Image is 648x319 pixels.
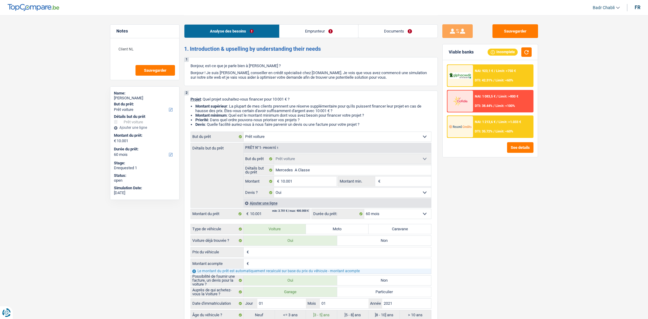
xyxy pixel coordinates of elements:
[496,94,498,98] span: /
[475,94,495,98] span: NAI: 1 083,5 €
[495,104,515,108] span: Limit: <100%
[191,224,244,234] label: Type de véhicule
[195,104,431,113] li: : La plupart de mes clients prennent une réserve supplémentaire pour qu'ils puissent financer leu...
[449,95,471,107] img: Cofidis
[191,132,244,142] label: But du prêt
[144,68,166,72] span: Sauvegarder
[475,69,493,73] span: NAI: 923,1 €
[499,120,521,124] span: Limit: >1.033 €
[191,143,243,150] label: Détails but du prêt
[244,287,338,297] label: Garage
[449,121,471,132] img: Record Credits
[320,299,369,308] input: MM
[244,276,338,285] label: Oui
[588,3,620,13] a: Badr Chabli
[244,299,257,308] label: Jour
[195,104,227,108] strong: Montant supérieur
[337,236,431,245] label: Non
[279,25,358,38] a: Emprunteur
[114,125,176,130] div: Ajouter une ligne
[243,199,431,208] div: Ajouter une ligne
[190,63,431,68] p: Bonjour, est-ce que je parle bien à [PERSON_NAME] ?
[244,146,280,150] div: Prêt n°1
[358,25,437,38] a: Documents
[184,91,189,95] div: 2
[493,78,495,82] span: /
[306,299,320,308] label: Mois
[449,50,474,55] div: Viable banks
[593,5,615,10] span: Badr Chabli
[114,133,174,138] label: Montant du prêt:
[114,186,176,190] div: Simulation Date:
[369,224,431,234] label: Caravane
[114,114,176,119] div: Détails but du prêt
[475,120,495,124] span: NAI: 1 213,6 €
[114,96,176,101] div: [PERSON_NAME]
[114,139,116,143] span: €
[337,276,431,285] label: Non
[195,122,205,127] span: Devis
[274,177,281,186] span: €
[244,165,274,175] label: Détails but du prêt
[337,287,431,297] label: Particulier
[496,120,498,124] span: /
[114,161,176,166] div: Stage:
[190,97,431,101] p: : Quel projet souhaitez-vous financer pour 10 001 € ?
[243,209,250,219] span: €
[190,97,201,101] span: Projet
[195,118,208,122] strong: Priorité
[184,25,279,38] a: Analyse des besoins
[195,122,431,127] li: : Quelle facilité auriez-vous à nous faire parvenir un devis ou une facture pour votre projet ?
[257,299,306,308] input: JJ
[195,113,227,118] strong: Montant minimum
[449,72,471,79] img: AlphaCredit
[635,5,640,10] div: fr
[244,259,250,269] span: €
[475,104,492,108] span: DTI: 38.44%
[191,287,244,297] label: Auprès de qui achetez-vous la Voiture ?
[195,113,431,118] li: : Quel est le montant minimum dont vous avez besoin pour financer votre projet ?
[493,104,495,108] span: /
[261,146,279,149] span: - Priorité 1
[244,247,250,257] span: €
[338,177,375,186] label: Montant min.
[8,4,59,11] img: TopCompare Logo
[184,46,438,52] h2: 1. Introduction & upselling by understanding their needs
[135,65,175,76] button: Sauvegarder
[244,236,338,245] label: Oui
[114,190,176,195] div: [DATE]
[191,299,244,308] label: Date d'immatriculation
[244,224,306,234] label: Voiture
[114,178,176,183] div: open
[312,209,364,219] label: Durée du prêt:
[495,129,513,133] span: Limit: <60%
[499,94,518,98] span: Limit: >800 €
[306,224,369,234] label: Moto
[272,210,309,212] div: min: 3.701 € / max: 400.000 €
[195,118,431,122] li: : Dans quel ordre pouvons-nous prioriser vos projets ?
[244,188,274,197] label: Devis ?
[494,69,495,73] span: /
[191,236,244,245] label: Voiture déjà trouvée ?
[496,69,516,73] span: Limit: >750 €
[191,269,431,274] div: Le montant du prêt est automatiquement recalculé sur base du prix du véhicule - montant acompte
[475,78,492,82] span: DTI: 42.31%
[191,247,244,257] label: Prix du véhicule
[244,154,274,164] label: But du prêt
[475,129,492,133] span: DTI: 35.72%
[382,299,431,308] input: AAAA
[191,259,244,269] label: Montant acompte
[114,91,176,96] div: Name:
[191,209,243,219] label: Montant du prêt
[190,70,431,80] p: Bonjour ! Je suis [PERSON_NAME], conseiller en crédit spécialisé chez [DOMAIN_NAME]. Je vois que ...
[114,173,176,178] div: Status:
[114,102,174,107] label: But du prêt:
[488,49,518,55] div: Incomplete
[507,142,533,153] button: See details
[184,57,189,62] div: 1
[369,299,382,308] label: Année
[244,177,274,186] label: Montant
[116,29,173,34] h5: Notes
[375,177,382,186] span: €
[191,276,244,285] label: Possibilité de fournir une facture, un devis pour la voiture ?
